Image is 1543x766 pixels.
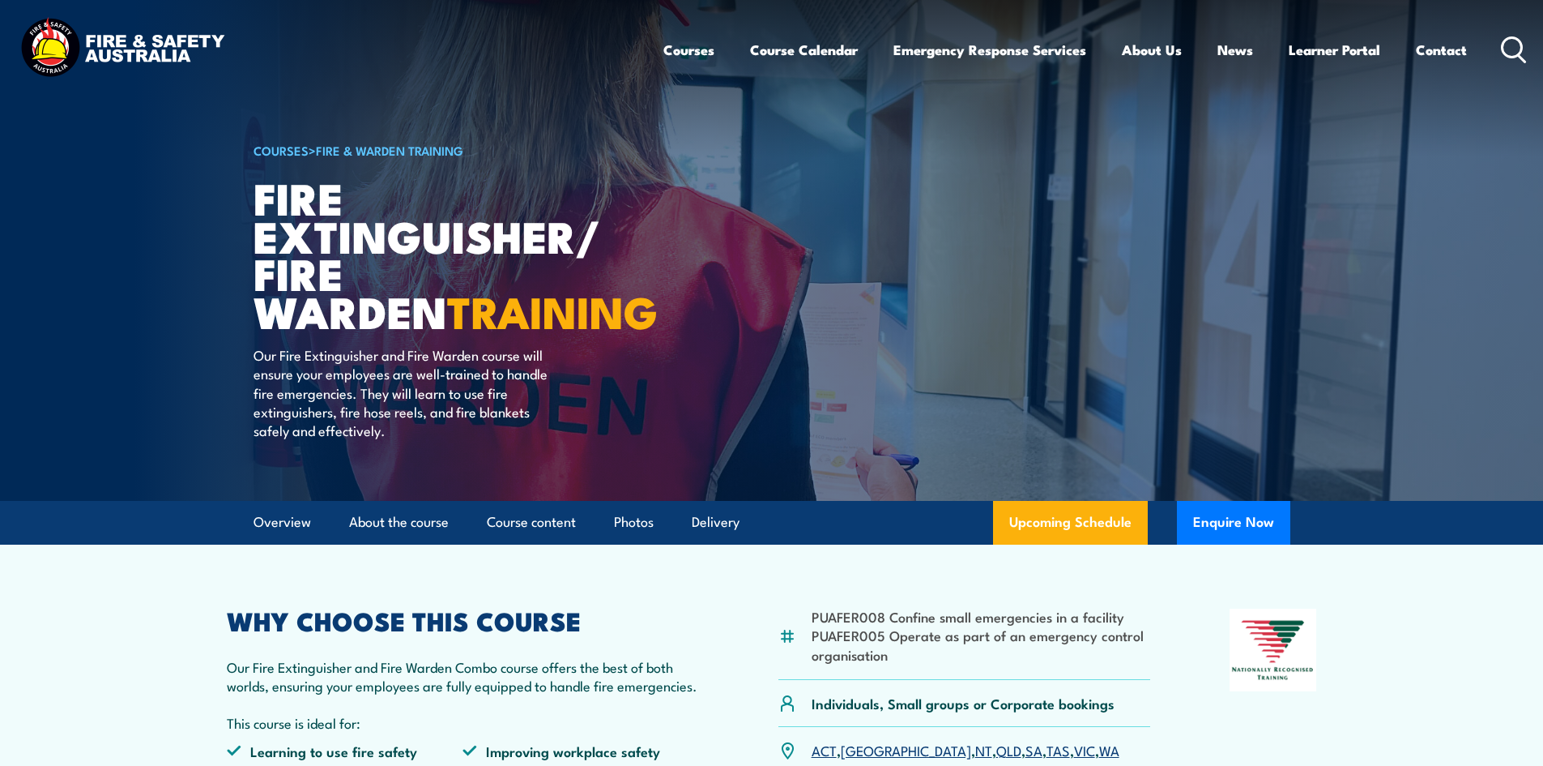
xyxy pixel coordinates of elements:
li: PUAFER005 Operate as part of an emergency control organisation [812,626,1151,664]
a: News [1217,28,1253,71]
a: NT [975,740,992,760]
p: Our Fire Extinguisher and Fire Warden course will ensure your employees are well-trained to handl... [254,345,549,440]
a: TAS [1046,740,1070,760]
a: COURSES [254,141,309,159]
strong: TRAINING [447,276,658,344]
a: Photos [614,501,654,544]
a: About Us [1122,28,1182,71]
a: QLD [996,740,1021,760]
a: [GEOGRAPHIC_DATA] [841,740,971,760]
a: Overview [254,501,311,544]
a: WA [1099,740,1119,760]
a: About the course [349,501,449,544]
a: Course content [487,501,576,544]
a: Fire & Warden Training [316,141,463,159]
button: Enquire Now [1177,501,1290,545]
img: Nationally Recognised Training logo. [1230,609,1317,691]
p: This course is ideal for: [227,713,700,732]
h6: > [254,140,654,160]
a: Emergency Response Services [893,28,1086,71]
a: ACT [812,740,837,760]
a: Learner Portal [1289,28,1380,71]
a: SA [1025,740,1042,760]
a: Upcoming Schedule [993,501,1148,545]
a: Delivery [692,501,740,544]
p: Individuals, Small groups or Corporate bookings [812,694,1115,713]
a: Course Calendar [750,28,858,71]
h1: Fire Extinguisher/ Fire Warden [254,178,654,330]
p: , , , , , , , [812,741,1119,760]
a: Courses [663,28,714,71]
h2: WHY CHOOSE THIS COURSE [227,609,700,631]
a: Contact [1416,28,1467,71]
a: VIC [1074,740,1095,760]
p: Our Fire Extinguisher and Fire Warden Combo course offers the best of both worlds, ensuring your ... [227,657,700,695]
li: PUAFER008 Confine small emergencies in a facility [812,607,1151,626]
